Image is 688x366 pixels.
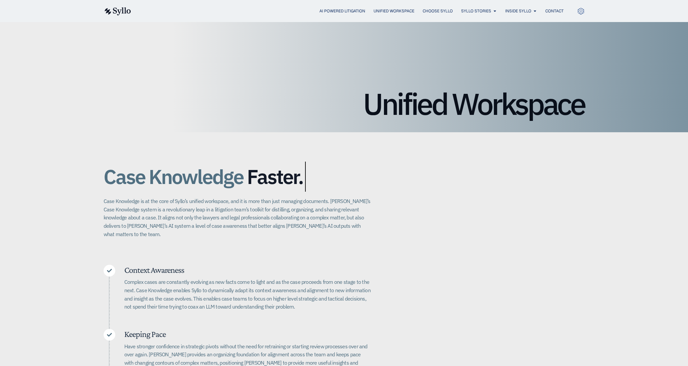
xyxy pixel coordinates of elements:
a: Syllo Stories [461,8,491,14]
nav: Menu [144,8,564,14]
h5: Context Awareness [124,265,371,275]
p: Complex cases are constantly evolving as new facts come to light and as the case proceeds from on... [124,278,371,311]
h1: Unified Workspace [104,89,585,119]
a: Contact [545,8,564,14]
p: Case Knowledge is at the core of Syllo’s unified workspace, and it is more than just managing doc... [104,197,371,238]
a: Inside Syllo [505,8,531,14]
span: Faster. [247,166,303,188]
div: Menu Toggle [144,8,564,14]
a: Choose Syllo [423,8,453,14]
h5: Keeping Pace [124,329,371,339]
img: syllo [104,7,131,15]
a: AI Powered Litigation [319,8,365,14]
a: Unified Workspace [374,8,414,14]
span: Case Knowledge [104,162,243,192]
